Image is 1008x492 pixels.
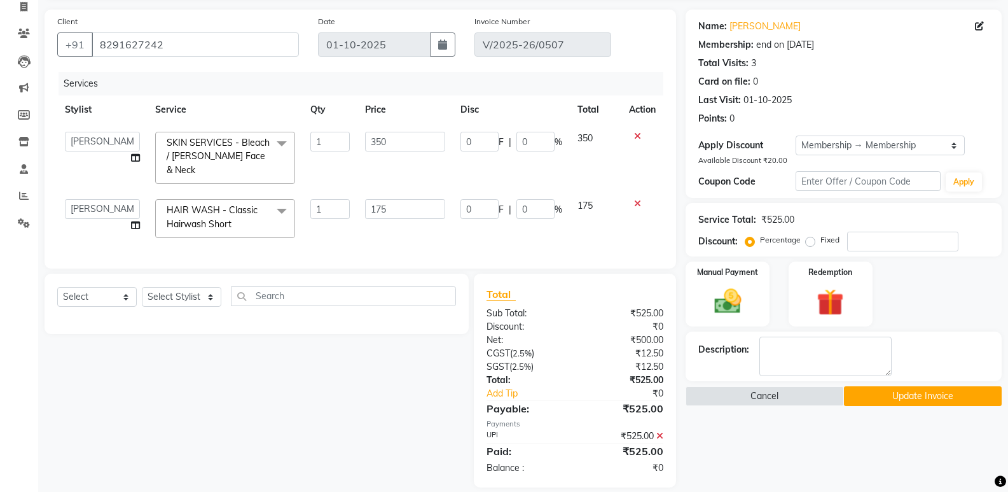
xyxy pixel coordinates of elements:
[148,95,303,124] th: Service
[946,172,982,192] button: Apply
[509,136,511,149] span: |
[575,401,673,416] div: ₹525.00
[760,234,801,246] label: Percentage
[487,348,510,359] span: CGST
[512,362,531,372] span: 2.5%
[453,95,570,124] th: Disc
[686,386,843,406] button: Cancel
[477,334,575,347] div: Net:
[591,387,673,400] div: ₹0
[487,419,663,430] div: Payments
[303,95,357,124] th: Qty
[761,213,794,227] div: ₹525.00
[808,286,852,320] img: _gift.svg
[477,307,575,320] div: Sub Total:
[698,57,749,70] div: Total Visits:
[698,75,750,88] div: Card on file:
[477,444,575,459] div: Paid:
[753,75,758,88] div: 0
[59,72,673,95] div: Services
[555,136,562,149] span: %
[487,288,516,301] span: Total
[743,94,792,107] div: 01-10-2025
[57,16,78,27] label: Client
[57,32,93,57] button: +91
[570,95,622,124] th: Total
[575,320,673,334] div: ₹0
[575,444,673,459] div: ₹525.00
[477,374,575,387] div: Total:
[698,139,795,152] div: Apply Discount
[575,334,673,347] div: ₹500.00
[575,430,673,443] div: ₹525.00
[698,175,795,188] div: Coupon Code
[231,286,456,306] input: Search
[167,137,270,176] span: SKIN SERVICES - Bleach / [PERSON_NAME] Face & Neck
[477,320,575,334] div: Discount:
[474,16,530,27] label: Invoice Number
[796,171,941,191] input: Enter Offer / Coupon Code
[575,360,673,374] div: ₹12.50
[57,95,148,124] th: Stylist
[751,57,756,70] div: 3
[698,20,727,33] div: Name:
[509,203,511,216] span: |
[577,200,593,211] span: 175
[698,155,989,166] div: Available Discount ₹20.00
[698,235,738,248] div: Discount:
[729,20,801,33] a: [PERSON_NAME]
[698,112,727,125] div: Points:
[477,387,591,400] a: Add Tip
[698,213,756,227] div: Service Total:
[698,38,754,52] div: Membership:
[697,267,758,278] label: Manual Payment
[575,461,673,475] div: ₹0
[698,94,741,107] div: Last Visit:
[499,136,504,149] span: F
[706,286,750,317] img: _cash.svg
[92,32,299,57] input: Search by Name/Mobile/Email/Code
[487,361,509,372] span: SGST
[477,430,575,443] div: UPI
[231,218,237,230] a: x
[513,348,532,358] span: 2.5%
[575,347,673,360] div: ₹12.50
[575,374,673,387] div: ₹525.00
[555,203,562,216] span: %
[621,95,663,124] th: Action
[195,164,201,176] a: x
[808,267,852,278] label: Redemption
[477,401,575,416] div: Payable:
[844,386,1002,406] button: Update Invoice
[577,132,593,144] span: 350
[477,360,575,374] div: ( )
[499,203,504,216] span: F
[698,343,749,356] div: Description:
[477,461,575,475] div: Balance :
[357,95,452,124] th: Price
[820,234,839,246] label: Fixed
[477,347,575,360] div: ( )
[167,204,258,229] span: HAIR WASH - Classic Hairwash Short
[756,38,814,52] div: end on [DATE]
[575,307,673,320] div: ₹525.00
[729,112,735,125] div: 0
[318,16,335,27] label: Date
